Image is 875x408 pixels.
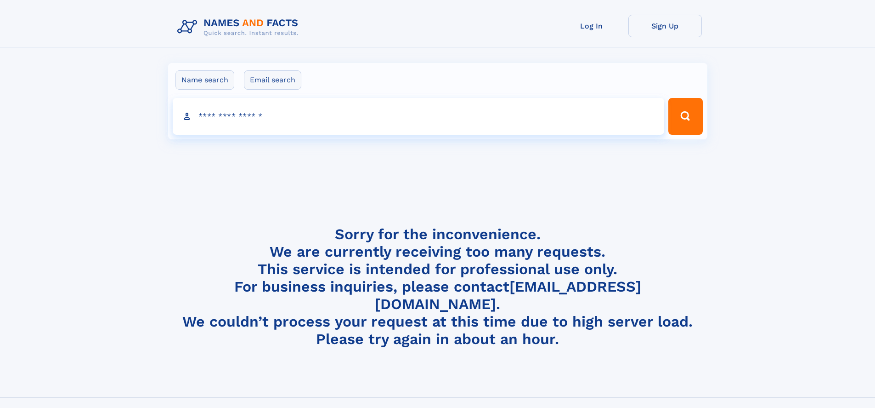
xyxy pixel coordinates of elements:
[174,15,306,40] img: Logo Names and Facts
[555,15,628,37] a: Log In
[668,98,702,135] button: Search Button
[375,278,641,313] a: [EMAIL_ADDRESS][DOMAIN_NAME]
[174,225,702,348] h4: Sorry for the inconvenience. We are currently receiving too many requests. This service is intend...
[244,70,301,90] label: Email search
[175,70,234,90] label: Name search
[173,98,665,135] input: search input
[628,15,702,37] a: Sign Up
